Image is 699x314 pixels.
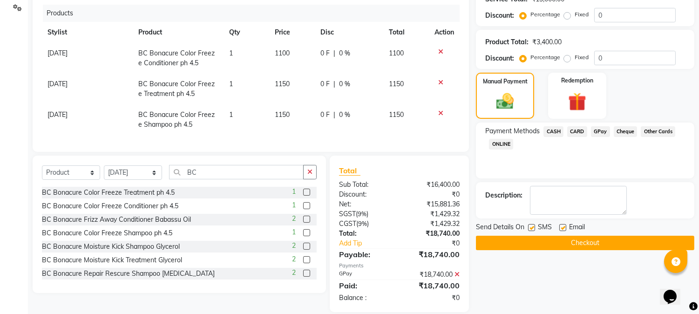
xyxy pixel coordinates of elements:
label: Fixed [575,10,589,19]
span: 0 % [339,110,350,120]
div: ₹0 [400,293,467,303]
div: ₹18,740.00 [400,229,467,239]
span: 1150 [389,80,404,88]
th: Total [383,22,429,43]
span: Cheque [614,126,638,137]
span: 2 [292,241,296,251]
div: Total: [332,229,400,239]
div: Balance : [332,293,400,303]
span: 9% [358,210,366,218]
span: 1 [229,110,233,119]
span: 0 F [320,48,330,58]
a: Add Tip [332,239,411,248]
span: Send Details On [476,222,524,234]
span: Email [569,222,585,234]
div: ₹15,881.36 [400,199,467,209]
div: Sub Total: [332,180,400,190]
label: Percentage [530,10,560,19]
div: ( ) [332,219,400,229]
div: BC Bonacure Moisture Kick Shampoo Glycerol [42,242,180,252]
span: | [333,110,335,120]
span: 1 [292,187,296,197]
label: Fixed [575,53,589,61]
span: 1100 [275,49,290,57]
span: CARD [567,126,587,137]
div: Discount: [332,190,400,199]
span: SGST [339,210,356,218]
span: CASH [543,126,563,137]
span: Payment Methods [485,126,540,136]
span: [DATE] [48,110,68,119]
th: Price [269,22,315,43]
button: Checkout [476,236,694,250]
th: Action [429,22,460,43]
span: BC Bonacure Color Freeze Shampoo ph 4.5 [138,110,215,129]
div: ₹16,400.00 [400,180,467,190]
div: Discount: [485,11,514,20]
span: 1 [292,200,296,210]
span: GPay [591,126,610,137]
span: 1 [229,80,233,88]
span: [DATE] [48,49,68,57]
span: Other Cards [641,126,675,137]
div: ₹0 [411,239,467,248]
div: BC Bonacure Moisture Kick Treatment Glycerol [42,255,182,265]
div: Paid: [332,280,400,291]
span: 0 % [339,79,350,89]
span: 1150 [275,80,290,88]
div: ₹18,740.00 [400,249,467,260]
div: Payable: [332,249,400,260]
span: SMS [538,222,552,234]
label: Percentage [530,53,560,61]
span: 1150 [389,110,404,119]
span: 1 [292,227,296,237]
div: ( ) [332,209,400,219]
span: 0 % [339,48,350,58]
img: _cash.svg [491,91,519,111]
span: | [333,79,335,89]
span: CGST [339,219,356,228]
div: BC Bonacure Color Freeze Conditioner ph 4.5 [42,201,178,211]
div: Discount: [485,54,514,63]
div: Product Total: [485,37,529,47]
span: 1150 [275,110,290,119]
span: 2 [292,214,296,224]
span: ONLINE [489,139,513,150]
label: Redemption [561,76,593,85]
div: GPay [332,270,400,280]
span: Total [339,166,360,176]
label: Manual Payment [483,77,528,86]
div: BC Bonacure Color Freeze Treatment ph 4.5 [42,188,175,198]
span: 1 [229,49,233,57]
span: BC Bonacure Color Freeze Conditioner ph 4.5 [138,49,215,67]
span: 0 F [320,110,330,120]
span: 1100 [389,49,404,57]
img: _gift.svg [563,90,592,113]
span: 2 [292,268,296,278]
div: ₹18,740.00 [400,270,467,280]
iframe: chat widget [660,277,690,305]
div: ₹1,429.32 [400,209,467,219]
div: BC Bonacure Color Freeze Shampoo ph 4.5 [42,228,172,238]
div: Payments [339,262,460,270]
span: 2 [292,254,296,264]
div: ₹0 [400,190,467,199]
th: Product [133,22,224,43]
div: ₹18,740.00 [400,280,467,291]
div: Description: [485,191,523,200]
th: Qty [224,22,269,43]
input: Search or Scan [169,165,304,179]
span: 9% [358,220,367,227]
div: Net: [332,199,400,209]
div: ₹1,429.32 [400,219,467,229]
span: BC Bonacure Color Freeze Treatment ph 4.5 [138,80,215,98]
span: 0 F [320,79,330,89]
div: Products [43,5,467,22]
div: BC Bonacure Repair Rescure Shampoo [MEDICAL_DATA] [42,269,215,279]
span: | [333,48,335,58]
span: [DATE] [48,80,68,88]
div: ₹3,400.00 [532,37,562,47]
th: Disc [315,22,383,43]
div: BC Bonacure Frizz Away Conditioner Babassu Oil [42,215,191,225]
th: Stylist [42,22,133,43]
